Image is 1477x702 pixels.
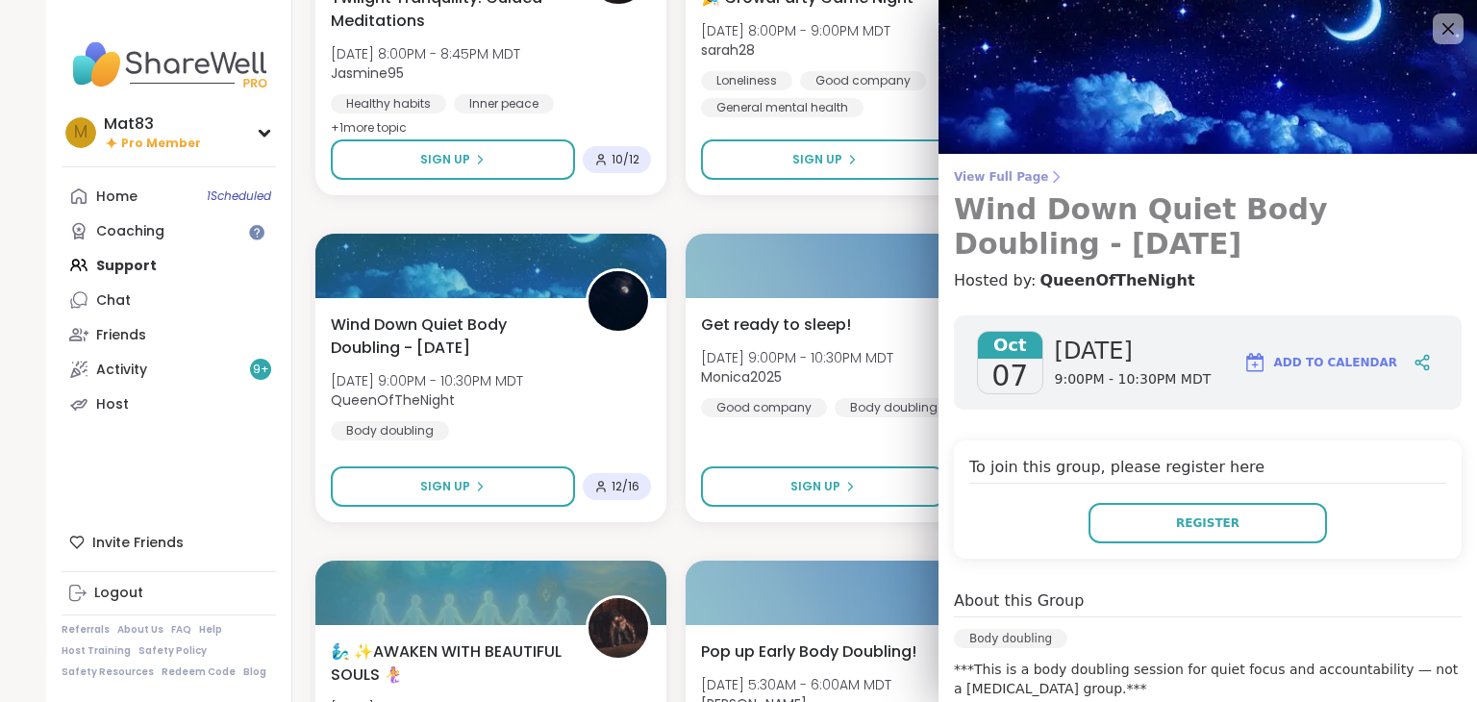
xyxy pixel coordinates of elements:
span: 10 / 12 [612,152,639,167]
div: Mat83 [104,113,201,135]
div: Friends [96,326,146,345]
span: [DATE] 8:00PM - 8:45PM MDT [331,44,520,63]
span: Sign Up [790,478,840,495]
div: Host [96,395,129,414]
div: General mental health [701,98,864,117]
img: ShareWell Nav Logo [62,31,276,98]
span: M [74,120,88,145]
span: 🧞‍♂️ ✨AWAKEN WITH BEAUTIFUL SOULS 🧜‍♀️ [331,640,564,687]
span: Wind Down Quiet Body Doubling - [DATE] [331,313,564,360]
span: [DATE] 8:00PM - 9:00PM MDT [701,21,890,40]
button: Sign Up [701,139,948,180]
div: Logout [94,584,143,603]
span: 12 / 16 [612,479,639,494]
div: Home [96,188,138,207]
span: 9:00PM - 10:30PM MDT [1055,370,1212,389]
b: Monica2025 [701,367,782,387]
h3: Wind Down Quiet Body Doubling - [DATE] [954,192,1462,262]
span: [DATE] 5:30AM - 6:00AM MDT [701,675,891,694]
span: Oct [978,332,1042,359]
a: Safety Policy [138,644,207,658]
a: Coaching [62,213,276,248]
img: lyssa [588,598,648,658]
button: Sign Up [701,466,944,507]
span: Pop up Early Body Doubling! [701,640,916,664]
div: Inner peace [454,94,554,113]
button: Add to Calendar [1235,339,1406,386]
a: Activity9+ [62,352,276,387]
span: [DATE] 9:00PM - 10:30PM MDT [701,348,893,367]
a: Redeem Code [162,665,236,679]
div: Good company [800,71,926,90]
a: Logout [62,576,276,611]
a: Home1Scheduled [62,179,276,213]
span: 9 + [253,362,269,378]
div: Healthy habits [331,94,446,113]
a: Help [199,623,222,637]
b: Jasmine95 [331,63,404,83]
span: [DATE] 9:00PM - 10:30PM MDT [331,371,523,390]
span: Sign Up [420,478,470,495]
span: Register [1176,514,1239,532]
a: Safety Resources [62,665,154,679]
div: Body doubling [835,398,953,417]
div: Good company [701,398,827,417]
button: Register [1089,503,1327,543]
button: Sign Up [331,466,575,507]
a: Host [62,387,276,421]
span: [DATE] [1055,336,1212,366]
div: Invite Friends [62,525,276,560]
h4: Hosted by: [954,269,1462,292]
span: 07 [991,359,1028,393]
h4: About this Group [954,589,1084,613]
span: Sign Up [420,151,470,168]
div: Coaching [96,222,164,241]
iframe: Spotlight [249,225,264,240]
h4: To join this group, please register here [969,456,1446,484]
div: Activity [96,361,147,380]
a: Chat [62,283,276,317]
a: Host Training [62,644,131,658]
div: Loneliness [701,71,792,90]
button: Sign Up [331,139,575,180]
span: Add to Calendar [1274,354,1397,371]
div: Body doubling [331,421,449,440]
a: Referrals [62,623,110,637]
a: QueenOfTheNight [1039,269,1194,292]
b: QueenOfTheNight [331,390,455,410]
span: Pro Member [121,136,201,152]
span: Sign Up [792,151,842,168]
span: Get ready to sleep! [701,313,851,337]
a: Friends [62,317,276,352]
a: Blog [243,665,266,679]
a: About Us [117,623,163,637]
img: QueenOfTheNight [588,271,648,331]
div: Chat [96,291,131,311]
span: 1 Scheduled [207,188,271,204]
div: Body doubling [954,629,1067,648]
a: FAQ [171,623,191,637]
span: View Full Page [954,169,1462,185]
a: View Full PageWind Down Quiet Body Doubling - [DATE] [954,169,1462,262]
img: ShareWell Logomark [1243,351,1266,374]
b: sarah28 [701,40,755,60]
